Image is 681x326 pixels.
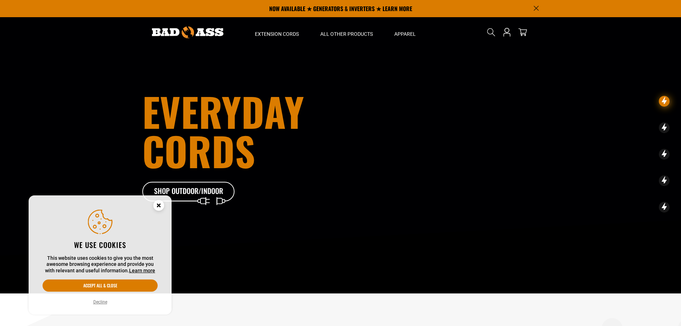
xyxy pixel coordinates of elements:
[394,31,416,37] span: Apparel
[152,26,223,38] img: Bad Ass Extension Cords
[142,182,235,202] a: Shop Outdoor/Indoor
[485,26,497,38] summary: Search
[129,268,155,273] a: Learn more
[255,31,299,37] span: Extension Cords
[244,17,310,47] summary: Extension Cords
[43,279,158,292] button: Accept all & close
[43,240,158,249] h2: We use cookies
[91,298,109,306] button: Decline
[320,31,373,37] span: All Other Products
[142,92,380,170] h1: Everyday cords
[310,17,384,47] summary: All Other Products
[384,17,426,47] summary: Apparel
[43,255,158,274] p: This website uses cookies to give you the most awesome browsing experience and provide you with r...
[29,195,172,315] aside: Cookie Consent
